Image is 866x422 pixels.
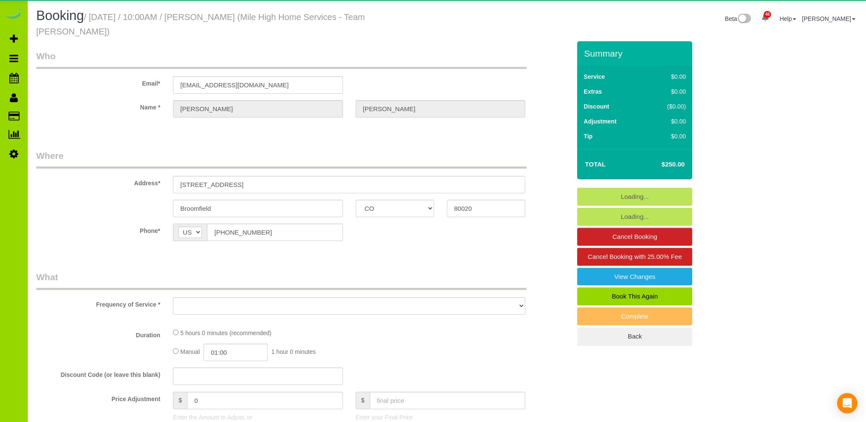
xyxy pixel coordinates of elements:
[5,9,22,20] img: Automaid Logo
[30,100,167,112] label: Name *
[356,413,525,422] p: Enter your Final Price
[30,328,167,339] label: Duration
[649,87,686,96] div: $0.00
[36,149,527,169] legend: Where
[837,393,857,413] div: Open Intercom Messenger
[577,228,692,246] a: Cancel Booking
[30,76,167,88] label: Email*
[780,15,796,22] a: Help
[173,413,342,422] p: Enter the Amount to Adjust, or
[447,200,525,217] input: Zip Code*
[588,253,682,260] span: Cancel Booking with 25.00% Fee
[584,102,609,111] label: Discount
[370,392,526,409] input: final price
[30,224,167,235] label: Phone*
[30,367,167,379] label: Discount Code (or leave this blank)
[725,15,751,22] a: Beta
[356,100,525,118] input: Last Name*
[584,72,605,81] label: Service
[636,161,685,168] h4: $250.00
[584,49,688,58] h3: Summary
[764,11,771,18] span: 46
[356,392,370,409] span: $
[180,330,271,336] span: 5 hours 0 minutes (recommended)
[30,297,167,309] label: Frequency of Service *
[271,348,316,355] span: 1 hour 0 minutes
[173,392,187,409] span: $
[649,117,686,126] div: $0.00
[577,287,692,305] a: Book This Again
[802,15,855,22] a: [PERSON_NAME]
[649,132,686,141] div: $0.00
[36,8,84,23] span: Booking
[173,100,342,118] input: First Name*
[584,132,593,141] label: Tip
[207,224,342,241] input: Phone*
[585,161,606,168] strong: Total
[173,200,342,217] input: City*
[173,76,342,94] input: Email*
[577,248,692,266] a: Cancel Booking with 25.00% Fee
[180,348,200,355] span: Manual
[36,12,365,36] small: / [DATE] / 10:00AM / [PERSON_NAME] (Mile High Home Services - Team [PERSON_NAME])
[584,117,616,126] label: Adjustment
[577,268,692,286] a: View Changes
[737,14,751,25] img: New interface
[584,87,602,96] label: Extras
[577,327,692,345] a: Back
[36,271,527,290] legend: What
[30,176,167,187] label: Address*
[757,9,774,27] a: 46
[649,102,686,111] div: ($0.00)
[36,50,527,69] legend: Who
[30,392,167,403] label: Price Adjustment
[649,72,686,81] div: $0.00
